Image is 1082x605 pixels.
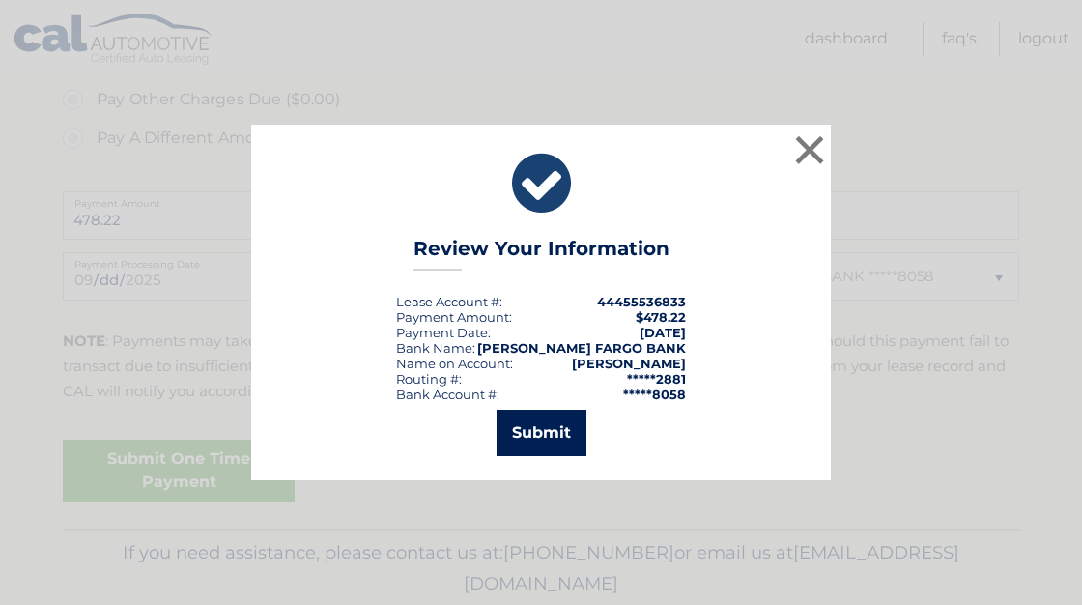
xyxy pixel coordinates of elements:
div: : [396,325,491,340]
button: Submit [497,410,586,456]
div: Lease Account #: [396,294,502,309]
span: $478.22 [636,309,686,325]
strong: [PERSON_NAME] FARGO BANK [477,340,686,356]
strong: 44455536833 [597,294,686,309]
strong: [PERSON_NAME] [572,356,686,371]
div: Bank Name: [396,340,475,356]
div: Payment Amount: [396,309,512,325]
h3: Review Your Information [413,237,669,271]
div: Bank Account #: [396,387,499,402]
span: Payment Date [396,325,488,340]
span: [DATE] [640,325,686,340]
button: × [790,130,829,169]
div: Name on Account: [396,356,513,371]
div: Routing #: [396,371,462,387]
